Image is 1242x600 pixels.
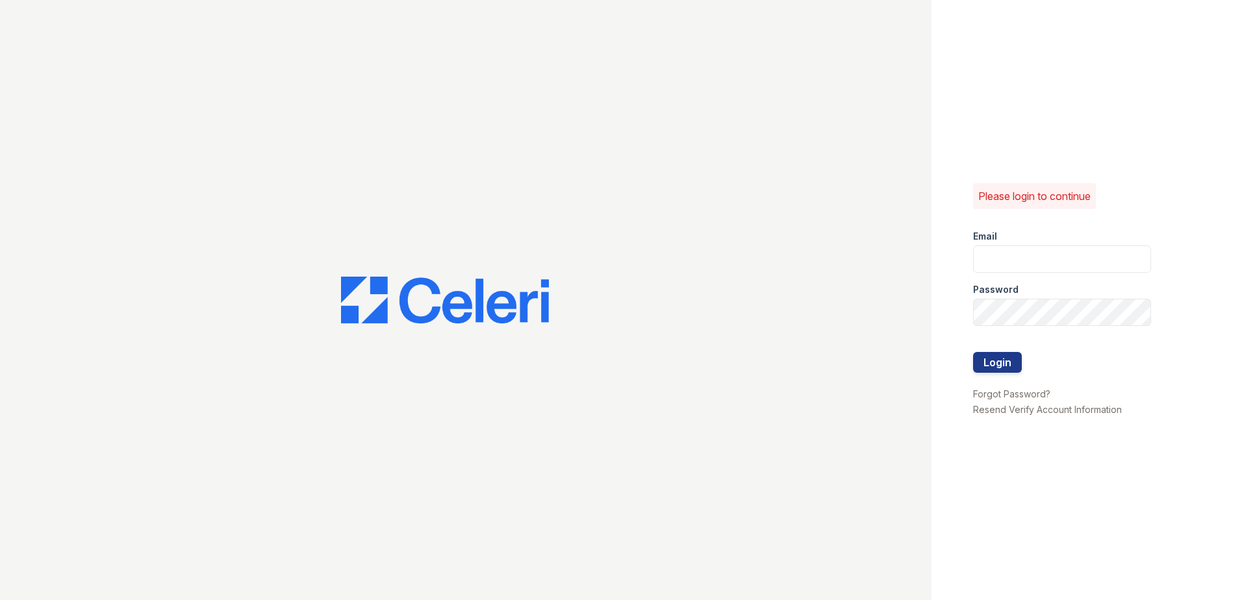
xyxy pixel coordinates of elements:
a: Forgot Password? [973,388,1050,399]
button: Login [973,352,1022,373]
label: Password [973,283,1019,296]
img: CE_Logo_Blue-a8612792a0a2168367f1c8372b55b34899dd931a85d93a1a3d3e32e68fde9ad4.png [341,277,549,323]
p: Please login to continue [978,188,1091,204]
a: Resend Verify Account Information [973,404,1122,415]
label: Email [973,230,997,243]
